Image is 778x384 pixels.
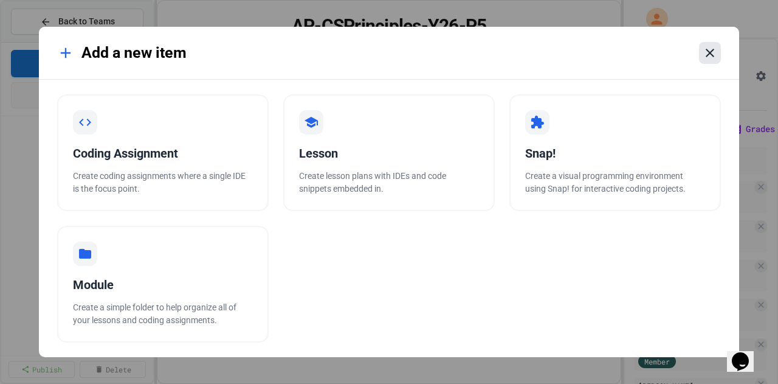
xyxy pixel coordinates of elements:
div: Lesson [299,144,479,162]
div: Module [73,276,253,294]
p: Create coding assignments where a single IDE is the focus point. [73,170,253,195]
p: Create a visual programming environment using Snap! for interactive coding projects. [525,170,705,195]
div: Coding Assignment [73,144,253,162]
p: Create lesson plans with IDEs and code snippets embedded in. [299,170,479,195]
iframe: chat widget [727,335,766,372]
div: Snap! [525,144,705,162]
div: Add a new item [57,41,187,65]
p: Create a simple folder to help organize all of your lessons and coding assignments. [73,301,253,327]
